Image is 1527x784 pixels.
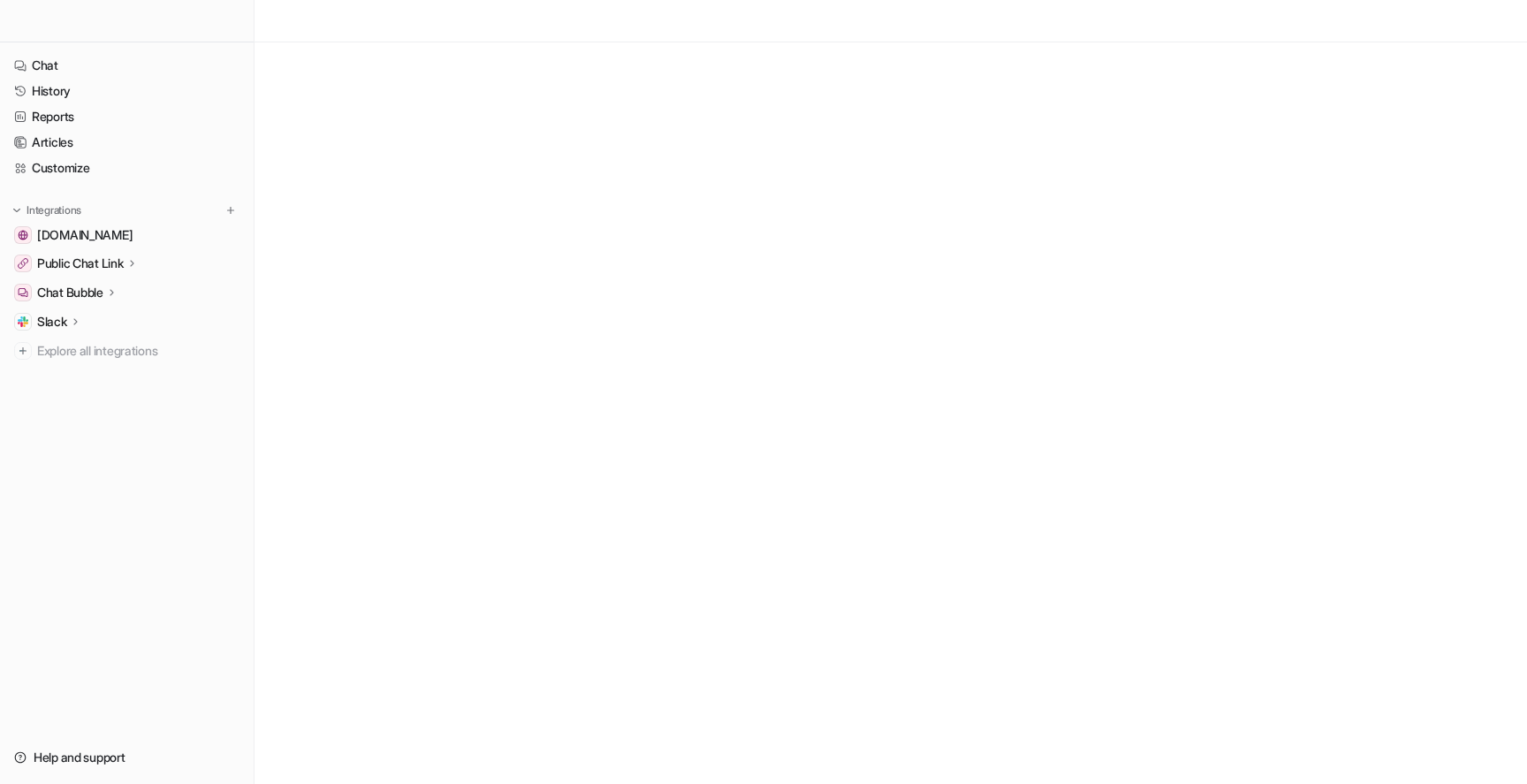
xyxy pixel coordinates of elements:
[7,53,247,78] a: Chat
[7,202,87,219] button: Integrations
[18,230,28,240] img: getrella.com
[11,204,23,217] img: expand menu
[7,156,247,180] a: Customize
[7,745,247,770] a: Help and support
[7,104,247,129] a: Reports
[7,223,247,247] a: getrella.com[DOMAIN_NAME]
[37,255,124,272] p: Public Chat Link
[18,258,28,269] img: Public Chat Link
[224,204,237,217] img: menu_add.svg
[37,226,133,244] span: [DOMAIN_NAME]
[7,339,247,363] a: Explore all integrations
[37,284,103,301] p: Chat Bubble
[37,313,67,331] p: Slack
[27,203,81,217] p: Integrations
[37,337,239,365] span: Explore all integrations
[7,130,247,155] a: Articles
[14,342,32,360] img: explore all integrations
[18,316,28,327] img: Slack
[18,287,28,298] img: Chat Bubble
[7,79,247,103] a: History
